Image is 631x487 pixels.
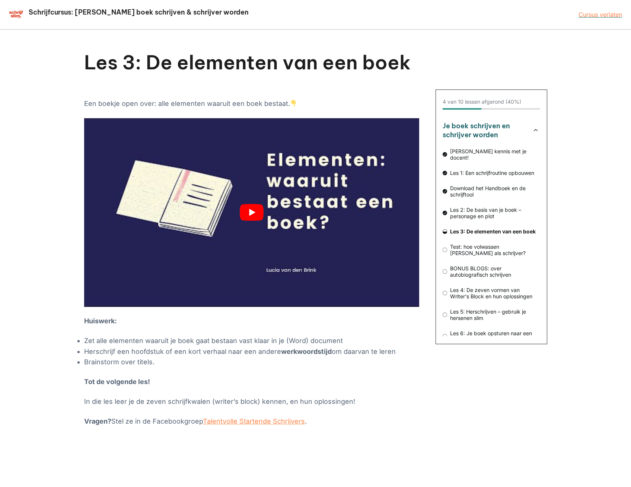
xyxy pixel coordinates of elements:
[447,170,540,176] span: Les 1: Een schrijfroutine opbouwen
[443,207,540,219] a: Les 2: De basis van je boek – personage en plot
[443,228,540,235] a: Les 3: De elementen van een boek
[447,228,540,235] span: Les 3: De elementen van een boek
[28,8,249,16] h2: Schrijfcursus: [PERSON_NAME] boek schrijven & schrijver worden
[84,416,419,427] p: Stel ze in de Facebookgroep .
[84,357,419,368] li: Brainstorm over titels.
[443,287,540,299] a: Les 4: De zeven vormen van Writer's Block en hun oplossingen
[203,417,305,425] a: Talentvolle Startende Schrijvers
[443,122,524,139] h3: Je boek schrijven en schrijver worden
[84,396,419,407] p: In die les leer je de zeven schrijfkwalen (writer’s block) kennen, en hun oplossingen!
[84,98,419,109] p: Een boekje open over: alle elementen waaruit een boek bestaat.
[84,118,419,307] button: play Youtube video
[281,348,332,355] strong: werkwoordstijd
[447,265,540,278] span: BONUS BLOGS: over autobiografisch schrijven
[447,185,540,198] span: Download het Handboek en de schrijftool
[447,330,540,343] span: Les 6: Je boek opsturen naar een uitgeverij
[84,378,150,386] strong: Tot de volgende les!
[443,170,540,176] a: Les 1: Een schrijfroutine opbouwen
[84,51,419,75] h1: Les 3: De elementen van een boek
[443,308,540,321] a: Les 5: Herschrijven – gebruik je hersenen slim
[290,100,297,107] img: 👇
[84,417,111,425] strong: Vragen?
[443,243,540,256] a: Test: hoe volwassen [PERSON_NAME] als schrijver?
[447,148,540,161] span: [PERSON_NAME] kennis met je docent!
[579,11,622,18] a: Cursus verlaten
[447,243,540,256] span: Test: hoe volwassen [PERSON_NAME] als schrijver?
[443,99,521,105] div: 4 van 10 lessen afgerond (40%)
[443,185,540,198] a: Download het Handboek en de schrijftool
[447,308,540,321] span: Les 5: Herschrijven – gebruik je hersenen slim
[447,207,540,219] span: Les 2: De basis van je boek – personage en plot
[84,336,419,346] li: Zet alle elementen waaruit je boek gaat bestaan vast klaar in je (Word) document
[443,330,540,343] a: Les 6: Je boek opsturen naar een uitgeverij
[443,122,540,340] nav: Cursusoverzicht
[443,148,540,161] a: [PERSON_NAME] kennis met je docent!
[443,265,540,278] a: BONUS BLOGS: over autobiografisch schrijven
[443,122,540,139] button: Je boek schrijven en schrijver worden
[84,317,117,325] strong: Huiswerk:
[84,346,419,357] li: Herschrijf een hoofdstuk of een kort verhaal naar een andere om daarvan te leren
[447,287,540,299] span: Les 4: De zeven vormen van Writer's Block en hun oplossingen
[9,10,23,19] img: schrijfcursus schrijfslim academy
